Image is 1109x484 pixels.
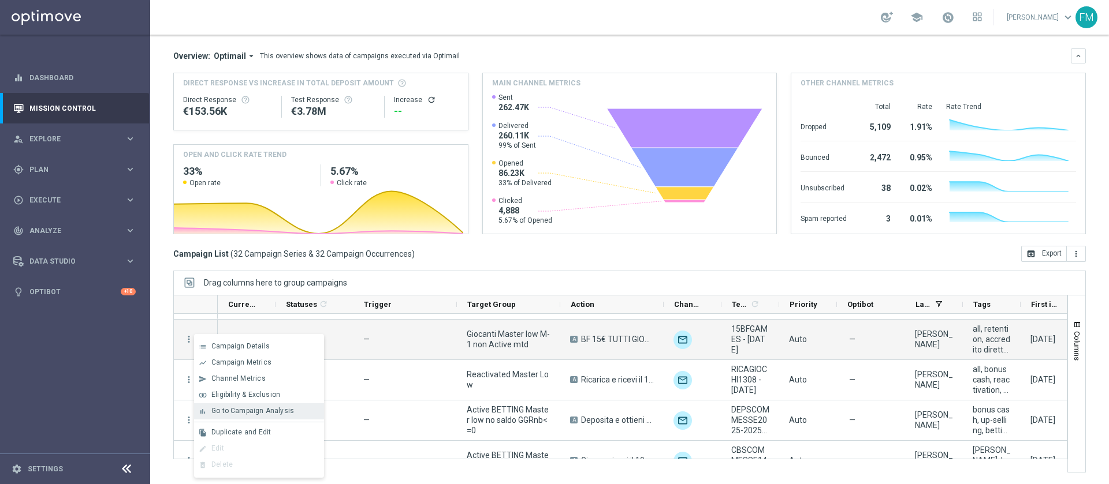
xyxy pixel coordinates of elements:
i: keyboard_arrow_right [125,133,136,144]
span: Channel Metrics [211,374,266,382]
button: more_vert [1067,246,1086,262]
button: refresh [427,95,436,104]
span: Explore [29,136,125,142]
i: settings [12,464,22,474]
span: Statuses [286,300,317,309]
h3: Campaign List [173,249,415,259]
div: Mission Control [13,93,136,123]
button: send Channel Metrics [194,371,324,387]
div: 13 Aug 2025, Wednesday [1030,374,1055,385]
button: track_changes Analyze keyboard_arrow_right [13,226,136,235]
div: Lorenzo Carlevale [915,410,953,430]
span: Action [571,300,594,309]
button: more_vert [184,455,194,466]
div: 0.95% [905,147,932,166]
span: Channel [674,300,702,309]
span: Giocanti Master low M-1 non Active mtd [467,329,550,350]
span: ) [412,249,415,259]
div: lightbulb Optibot +10 [13,287,136,297]
div: -- [394,104,458,118]
span: — [849,415,855,425]
span: all, retention, accredito diretto, bonus free, low master [973,324,1011,355]
button: keyboard_arrow_down [1071,48,1086,63]
div: Plan [13,164,125,175]
div: equalizer Dashboard [13,73,136,82]
span: Tags [973,300,991,309]
div: Mission Control [13,104,136,113]
span: 33% of Delivered [498,178,552,187]
span: 15BFGAMES - 2025-08-13 [731,324,769,355]
img: Optimail [673,331,692,349]
div: Execute [13,195,125,205]
i: person_search [13,134,24,144]
span: Direct Response VS Increase In Total Deposit Amount [183,78,394,88]
a: Settings [28,466,63,472]
span: 5.67% of Opened [498,216,552,225]
span: Delivered [498,121,536,130]
span: Calculate column [317,298,328,310]
button: join_inner Eligibility & Exclusion [194,387,324,403]
div: Lorenzo Carlevale [915,369,953,390]
i: join_inner [199,391,207,399]
span: — [363,456,370,465]
span: Ricarica e ricevi il 10% fino a 200€ tutti i giochi [581,374,654,385]
span: Calculate column [749,298,760,310]
div: Unsubscribed [801,178,847,196]
div: Lorenzo Carlevale [915,450,953,471]
h2: 5.67% [330,164,459,178]
span: cb perso, bonus cash, up-selling, betting, low master [973,445,1011,476]
span: DEPSCOMMESSE2025-2025-08-14 [731,404,769,436]
span: BF 15€ TUTTI GIOCHI [581,334,654,344]
span: Sent [498,93,529,102]
span: 262.47K [498,102,529,112]
button: open_in_browser Export [1021,246,1067,262]
span: Reactivated Master Low [467,369,550,390]
span: Target Group [467,300,516,309]
div: 0.02% [905,178,932,196]
img: Optimail [673,452,692,470]
div: Press SPACE to deselect this row. [174,320,218,360]
a: [PERSON_NAME]keyboard_arrow_down [1006,9,1075,26]
div: Lorenzo Carlevale [915,329,953,350]
button: more_vert [184,334,194,344]
i: gps_fixed [13,164,24,175]
i: more_vert [1071,249,1081,258]
span: Templates [732,300,749,309]
span: Auto [789,456,807,465]
span: Active BETTING Master low no saldo GGRnb<=0 [467,404,550,436]
span: Drag columns here to group campaigns [204,278,347,287]
span: 260.11K [498,130,536,141]
div: Spam reported [801,208,847,227]
div: FM [1075,6,1097,28]
div: Rate [905,102,932,111]
i: bar_chart [199,407,207,415]
span: Trigger [364,300,392,309]
i: show_chart [199,359,207,367]
span: Columns [1073,331,1082,361]
div: 0.01% [905,208,932,227]
div: Data Studio keyboard_arrow_right [13,257,136,266]
div: gps_fixed Plan keyboard_arrow_right [13,165,136,174]
span: A [570,457,578,464]
span: all, bonus cash, reactivation, ricarica, low master [973,364,1011,395]
span: Duplicate and Edit [211,428,271,436]
span: keyboard_arrow_down [1062,11,1074,24]
h3: Overview: [173,51,210,61]
i: list [199,343,207,351]
i: arrow_drop_down [246,51,256,61]
i: refresh [319,299,328,309]
span: 4,888 [498,205,552,216]
div: 2,472 [861,147,891,166]
span: Go to Campaign Analysis [211,407,294,415]
div: Direct Response [183,95,272,104]
span: Open rate [189,178,221,187]
h4: OPEN AND CLICK RATE TREND [183,149,286,160]
a: Optibot [29,276,121,307]
div: €3,777,797 [291,104,375,118]
div: Bounced [801,147,847,166]
div: Dropped [801,117,847,135]
a: Dashboard [29,62,136,93]
i: refresh [750,299,760,309]
i: send [199,375,207,383]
